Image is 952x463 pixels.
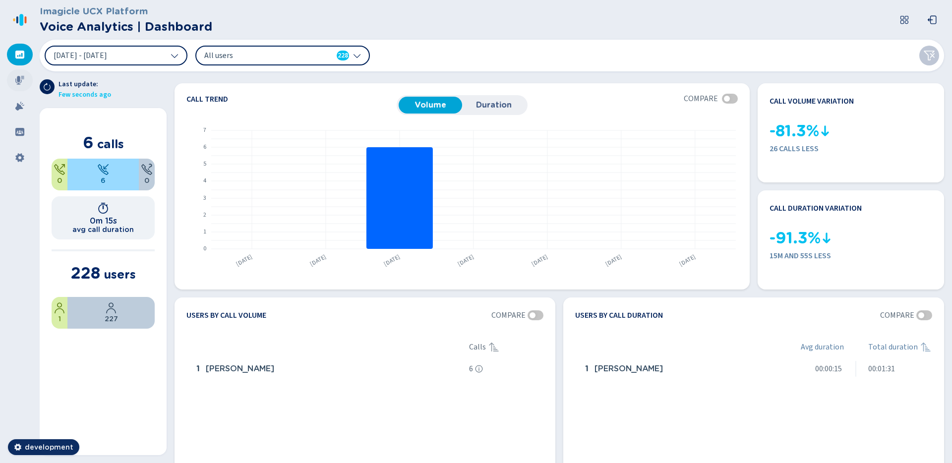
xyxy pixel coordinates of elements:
div: 0.44% [52,297,67,329]
svg: chevron-down [353,52,361,59]
svg: chevron-down [171,52,178,59]
h4: Users by call volume [186,309,266,321]
svg: telephone-inbound [97,164,109,175]
text: 4 [203,177,206,185]
span: Duration [466,101,522,110]
span: 0 [57,175,62,186]
svg: timer [97,202,109,214]
text: 0 [203,245,206,253]
div: 99.56% [67,297,155,329]
span: [DATE] - [DATE] [54,52,107,59]
svg: sortAscending [920,341,932,353]
h4: Call duration variation [770,202,862,214]
span: calls [97,137,124,151]
span: -81.3% [770,119,819,143]
svg: arrow-clockwise [43,83,51,91]
div: Groups [7,121,33,143]
h2: Voice Analytics | Dashboard [40,18,212,36]
svg: funnel-disabled [923,50,935,61]
span: Compare [491,309,526,321]
svg: user-profile [105,302,117,314]
div: Total duration [868,341,933,353]
svg: box-arrow-left [927,15,937,25]
button: Volume [399,97,462,114]
div: David Chollet [581,359,776,379]
div: Settings [7,147,33,169]
div: Sorted ascending, click to sort descending [920,341,932,353]
span: 26 calls less [770,143,932,155]
text: [DATE] [308,253,328,269]
span: 227 [105,314,118,324]
span: Few seconds ago [59,90,111,100]
span: -91.3% [770,226,821,250]
div: Dashboard [7,44,33,65]
svg: kpi-down [821,232,833,244]
h3: Imagicle UCX Platform [40,4,212,18]
div: Alarms [7,95,33,117]
div: David Chollet [192,359,465,379]
svg: user-profile [54,302,65,314]
span: [PERSON_NAME] [595,363,663,375]
span: Volume [403,101,458,110]
div: Sorted ascending, click to sort descending [488,341,500,353]
div: Recordings [7,69,33,91]
svg: telephone-outbound [54,164,65,175]
svg: info-circle [475,365,483,373]
span: 0 [144,175,149,186]
span: 00:01:31 [868,363,895,375]
span: Last update: [59,79,111,90]
span: development [25,442,73,452]
svg: unknown-call [141,164,153,175]
text: [DATE] [530,253,549,269]
span: Compare [684,93,718,105]
span: 1 [59,314,61,324]
span: 6 [101,175,106,186]
text: [DATE] [456,253,476,269]
svg: mic-fill [15,75,25,85]
span: Total duration [868,341,918,353]
button: development [8,439,79,455]
span: 15m and 55s less [770,250,932,262]
span: [PERSON_NAME] [206,363,274,375]
span: users [104,267,136,282]
svg: groups-filled [15,127,25,137]
div: 0% [139,159,155,190]
span: 228 [71,263,100,283]
div: Calls [469,341,543,353]
text: 6 [203,143,206,152]
button: [DATE] - [DATE] [45,46,187,65]
h2: avg call duration [72,226,134,233]
svg: alarm-filled [15,101,25,111]
h1: 0m 15s [90,216,117,226]
span: 00:00:15 [815,363,842,375]
button: Clear filters [919,46,939,65]
svg: dashboard-filled [15,50,25,59]
span: All users [204,50,318,61]
span: Calls [469,341,486,353]
span: 1 [585,363,589,375]
span: Compare [880,309,914,321]
text: 5 [203,160,206,169]
h4: Call volume variation [770,95,854,107]
h4: Call trend [186,95,397,103]
div: 0% [52,159,67,190]
svg: kpi-down [819,125,831,137]
span: Avg duration [801,341,844,353]
span: 6 [83,133,94,152]
text: [DATE] [678,253,697,269]
text: 2 [203,211,206,220]
text: 7 [203,126,206,135]
text: 1 [203,228,206,236]
text: [DATE] [235,253,254,269]
button: Duration [462,97,526,114]
text: [DATE] [382,253,402,269]
svg: sortAscending [488,341,500,353]
text: 3 [203,194,206,203]
text: [DATE] [604,253,623,269]
span: 1 [196,363,200,375]
div: 100% [67,159,139,190]
span: 228 [338,51,348,60]
h4: Users by call duration [575,309,663,321]
span: 6 [469,363,473,375]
